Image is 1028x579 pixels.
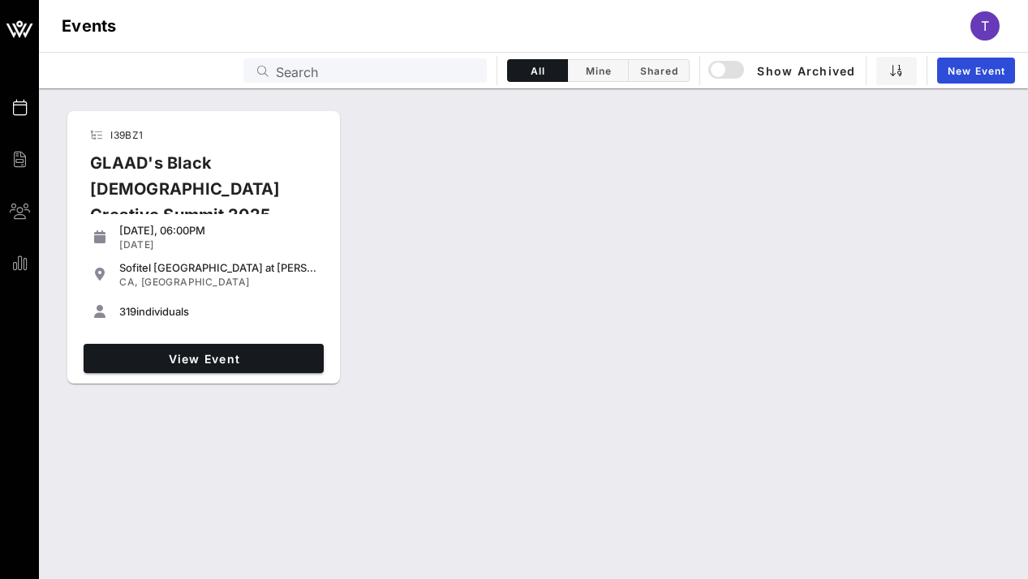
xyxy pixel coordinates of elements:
[119,224,317,237] div: [DATE], 06:00PM
[629,59,690,82] button: Shared
[119,238,317,251] div: [DATE]
[77,150,316,241] div: GLAAD's Black [DEMOGRAPHIC_DATA] Creative Summit 2025
[639,65,679,77] span: Shared
[507,59,568,82] button: All
[119,276,138,288] span: CA,
[119,305,136,318] span: 319
[970,11,1000,41] div: T
[711,61,855,80] span: Show Archived
[141,276,250,288] span: [GEOGRAPHIC_DATA]
[710,56,856,85] button: Show Archived
[90,352,317,366] span: View Event
[947,65,1005,77] span: New Event
[119,305,317,318] div: individuals
[518,65,557,77] span: All
[937,58,1015,84] a: New Event
[568,59,629,82] button: Mine
[62,13,117,39] h1: Events
[981,18,989,34] span: T
[119,261,317,274] div: Sofitel [GEOGRAPHIC_DATA] at [PERSON_NAME][GEOGRAPHIC_DATA]
[110,129,143,141] span: I39BZ1
[578,65,618,77] span: Mine
[84,344,324,373] a: View Event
